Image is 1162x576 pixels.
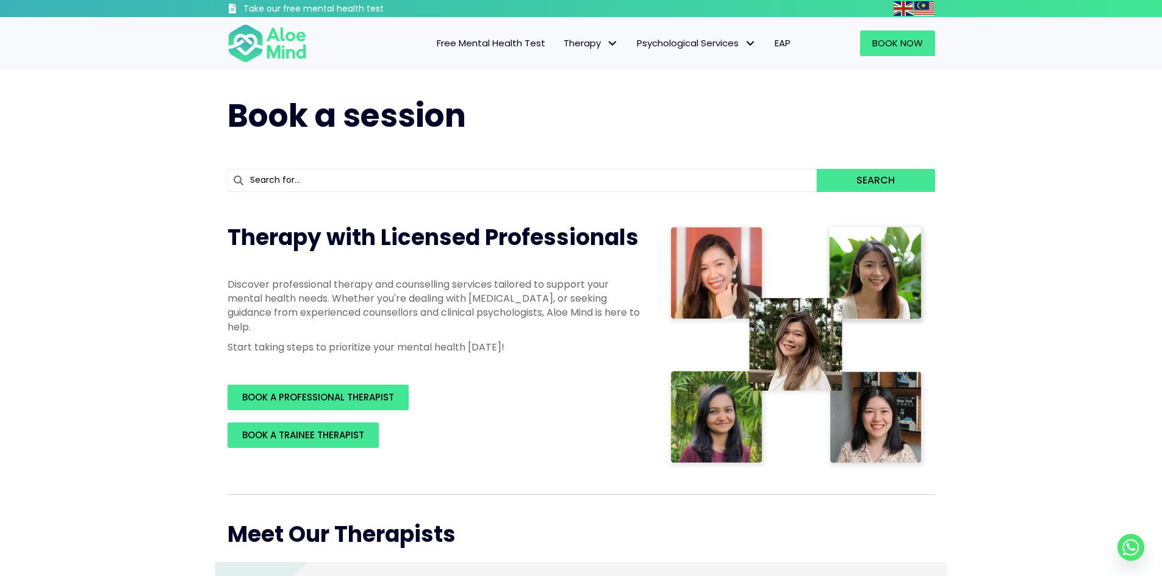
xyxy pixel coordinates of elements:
a: Psychological ServicesPsychological Services: submenu [628,30,766,56]
a: Malay [914,1,935,15]
span: Psychological Services: submenu [742,35,759,52]
a: English [894,1,914,15]
p: Start taking steps to prioritize your mental health [DATE]! [228,340,642,354]
nav: Menu [323,30,800,56]
span: BOOK A TRAINEE THERAPIST [242,428,364,441]
span: Therapy with Licensed Professionals [228,222,639,253]
span: Meet Our Therapists [228,519,456,550]
img: Aloe mind Logo [228,23,307,63]
a: Whatsapp [1117,534,1144,561]
img: ms [914,1,934,16]
span: Psychological Services [637,37,756,49]
button: Search [817,169,934,192]
img: Therapist collage [667,222,928,470]
input: Search for... [228,169,817,192]
h3: Take our free mental health test [243,3,449,15]
span: Free Mental Health Test [437,37,545,49]
p: Discover professional therapy and counselling services tailored to support your mental health nee... [228,277,642,334]
a: BOOK A TRAINEE THERAPIST [228,422,379,448]
a: Book Now [860,30,935,56]
span: Therapy: submenu [604,35,622,52]
a: EAP [766,30,800,56]
span: BOOK A PROFESSIONAL THERAPIST [242,391,394,404]
a: TherapyTherapy: submenu [554,30,628,56]
span: Book Now [872,37,923,49]
a: BOOK A PROFESSIONAL THERAPIST [228,385,409,410]
a: Take our free mental health test [228,3,449,17]
span: Therapy [564,37,619,49]
a: Free Mental Health Test [428,30,554,56]
span: EAP [775,37,791,49]
span: Book a session [228,93,466,138]
img: en [894,1,913,16]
